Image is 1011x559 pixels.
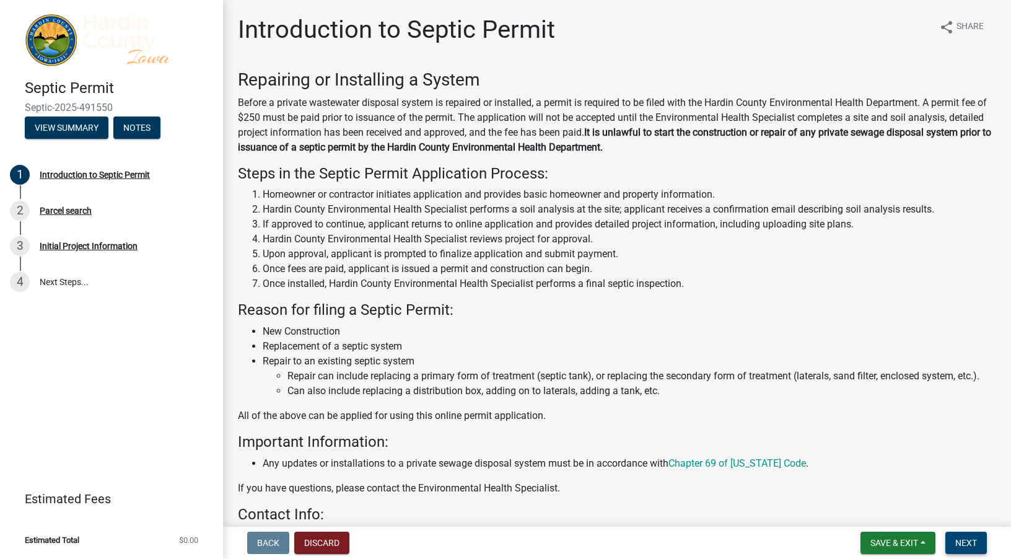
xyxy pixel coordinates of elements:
[40,170,150,179] div: Introduction to Septic Permit
[955,538,977,548] span: Next
[25,124,108,134] wm-modal-confirm: Summary
[25,102,198,113] span: Septic-2025-491550
[40,206,92,215] div: Parcel search
[25,536,79,544] span: Estimated Total
[668,457,806,469] a: Chapter 69 of [US_STATE] Code
[238,165,996,183] h4: Steps in the Septic Permit Application Process:
[238,69,996,90] h3: ​Repairing or Installing a System
[929,15,994,39] button: shareShare
[263,187,996,202] li: Homeowner or contractor initiates application and provides basic homeowner and property information.
[263,247,996,262] li: Upon approval, applicant is prompted to finalize application and submit payment.
[945,532,987,554] button: Next
[263,324,996,339] li: New Construction
[247,532,289,554] button: Back
[238,301,996,319] h4: Reason for filing a Septic Permit:
[238,15,555,45] h1: Introduction to Septic Permit
[10,486,203,511] a: Estimated Fees
[238,408,996,423] p: All of the above can be applied for using this online permit application.
[263,217,996,232] li: If approved to continue, applicant returns to online application and provides detailed project in...
[263,202,996,217] li: Hardin County Environmental Health Specialist performs a soil analysis at the site; applicant rec...
[263,456,996,471] li: Any updates or installations to a private sewage disposal system must be in accordance with .
[238,481,996,496] p: If you have questions, please contact the Environmental Health Specialist.
[263,354,996,398] li: Repair to an existing septic system
[25,117,108,139] button: View Summary
[263,276,996,291] li: Once installed, Hardin County Environmental Health Specialist performs a final septic inspection.
[238,433,996,451] h4: Important Information:
[113,124,160,134] wm-modal-confirm: Notes
[40,242,138,250] div: Initial Project Information
[113,117,160,139] button: Notes
[179,536,198,544] span: $0.00
[10,236,30,256] div: 3
[10,272,30,292] div: 4
[238,126,991,153] strong: It is unlawful to start the construction or repair of any private sewage disposal system prior to...
[257,538,279,548] span: Back
[25,13,203,66] img: Hardin County, Iowa
[939,20,954,35] i: share
[263,339,996,354] li: Replacement of a septic system
[10,165,30,185] div: 1
[238,95,996,155] p: Before a private wastewater disposal system is repaired or installed, a permit is required to be ...
[294,532,349,554] button: Discard
[263,262,996,276] li: Once fees are paid, applicant is issued a permit and construction can begin.
[263,232,996,247] li: Hardin County Environmental Health Specialist reviews project for approval.
[287,369,996,384] li: Repair can include replacing a primary form of treatment (septic tank), or replacing the secondar...
[956,20,984,35] span: Share
[238,506,996,524] h4: Contact Info:
[25,79,213,97] h4: Septic Permit
[287,384,996,398] li: Can also include replacing a distribution box, adding on to laterals, adding a tank, etc.
[870,538,918,548] span: Save & Exit
[10,201,30,221] div: 2
[860,532,935,554] button: Save & Exit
